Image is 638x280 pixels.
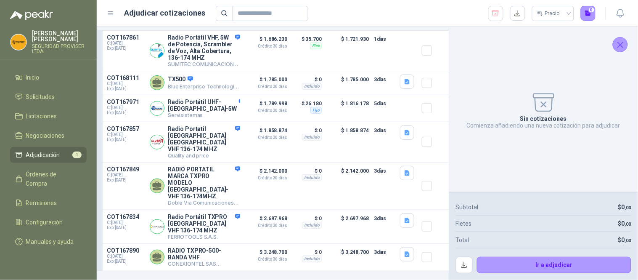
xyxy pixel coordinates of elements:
p: $ [618,235,631,245]
span: C: [DATE] [107,105,145,110]
span: Órdenes de Compra [26,170,79,188]
span: Solicitudes [26,92,55,101]
div: Precio [537,7,561,20]
p: COT167890 [107,247,145,254]
img: Company Logo [150,44,164,58]
span: 0 [622,204,631,211]
p: $ [618,203,631,212]
p: Radio Portátil TXPRO [GEOGRAPHIC_DATA] VHF 136-174 MHZ [168,213,240,234]
span: C: [DATE] [107,220,145,225]
p: $ 1.816.178 [327,99,369,118]
p: $ 2.697.968 [245,213,287,228]
p: SUMITEC COMUNICACIONES SAS [168,61,240,67]
button: Cerrar [613,37,628,52]
p: RADIO TXPRO-500-BANDA VHF [168,247,240,261]
h1: Adjudicar cotizaciones [124,7,206,19]
span: Exp: [DATE] [107,259,145,264]
p: 3 días [374,75,395,85]
img: Company Logo [150,135,164,149]
div: Incluido [302,174,322,181]
p: Servisistemas [168,112,240,118]
span: Crédito 30 días [245,85,287,89]
p: Subtotal [456,203,479,212]
a: Solicitudes [10,89,87,105]
p: $ 1.858.874 [245,125,287,140]
p: $ 0 [292,166,322,176]
span: ,00 [625,238,631,243]
p: 3 días [374,213,395,224]
a: Licitaciones [10,108,87,124]
a: Manuales y ayuda [10,234,87,250]
p: 3 días [374,247,395,257]
p: $ 2.142.000 [327,166,369,206]
p: $ 1.785.000 [327,75,369,91]
a: Órdenes de Compra [10,166,87,192]
span: Crédito 30 días [245,44,287,48]
span: Exp: [DATE] [107,46,145,51]
p: $ 1.785.000 [245,75,287,89]
div: Directo [218,261,240,267]
p: Total [456,235,469,245]
span: Manuales y ayuda [26,237,74,246]
p: Radio Portatil [GEOGRAPHIC_DATA] [GEOGRAPHIC_DATA] VHF 136-174 MHZ [168,125,240,152]
p: $ 1.789.998 [245,99,287,113]
p: $ 35.700 [292,34,322,44]
p: $ 26.180 [292,99,322,109]
p: $ 3.248.700 [245,247,287,261]
p: $ 1.858.874 [327,125,369,159]
span: Crédito 30 días [245,109,287,113]
p: $ 1.721.930 [327,34,369,67]
a: Adjudicación1 [10,147,87,163]
p: CONEXIONTEL SAS [168,261,240,267]
span: Exp: [DATE] [107,137,145,142]
span: ,00 [625,221,631,227]
img: Company Logo [150,220,164,234]
a: Remisiones [10,195,87,211]
p: Quality and price [168,152,240,159]
img: Logo peakr [10,10,53,20]
p: Radio Portátil UHF-[GEOGRAPHIC_DATA]-5W [168,99,240,112]
p: Blue Enterprise Technologies S.A.S [168,83,240,90]
p: $ 1.686.230 [245,34,287,48]
span: Negociaciones [26,131,65,140]
span: C: [DATE] [107,41,145,46]
span: Exp: [DATE] [107,225,145,230]
p: 5 días [374,99,395,109]
span: Crédito 30 días [245,136,287,140]
p: COT167861 [107,34,145,41]
p: $ 0 [292,75,322,85]
span: Adjudicación [26,150,60,160]
div: Incluido [302,256,322,262]
span: Crédito 30 días [245,257,287,261]
p: $ 0 [292,125,322,136]
p: $ [618,219,631,228]
span: 1 [72,152,82,158]
p: $ 0 [292,213,322,224]
p: COT167857 [107,125,145,132]
span: Exp: [DATE] [107,86,145,91]
p: Comienza añadiendo una nueva cotización para adjudicar [467,122,620,129]
p: 3 días [374,166,395,176]
span: ,00 [625,205,631,211]
span: C: [DATE] [107,254,145,259]
span: Exp: [DATE] [107,178,145,183]
span: Inicio [26,73,40,82]
a: Configuración [10,214,87,230]
p: COT167971 [107,99,145,105]
span: 0 [622,220,631,227]
p: Radio Portátil VHF, 5W de Potencia, Scrambler de Voz, Alta Cobertura, 136-174 MHZ [168,34,240,61]
p: COT167834 [107,213,145,220]
p: SEGURIDAD PROVISER LTDA [32,44,87,54]
p: Sin cotizaciones [520,115,567,122]
p: $ 2.142.000 [245,166,287,180]
a: Negociaciones [10,128,87,144]
p: [PERSON_NAME] [PERSON_NAME] [32,30,87,42]
div: Flex [310,43,322,49]
p: $ 2.697.968 [327,213,369,240]
p: COT168111 [107,75,145,81]
img: Company Logo [11,34,26,50]
p: 1 días [374,34,395,44]
p: COT167849 [107,166,145,173]
p: 3 días [374,125,395,136]
span: Remisiones [26,198,57,208]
